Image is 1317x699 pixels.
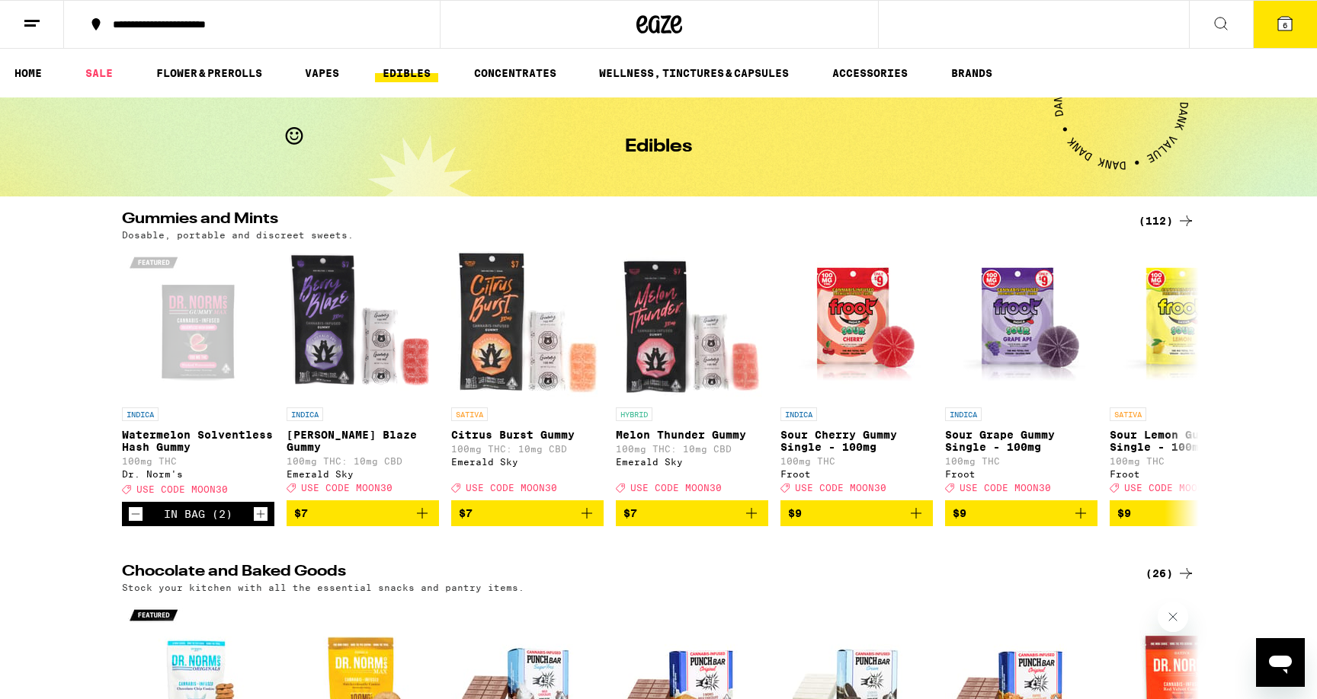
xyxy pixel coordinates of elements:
button: Add to bag [616,500,768,526]
div: Froot [945,469,1097,479]
p: Stock your kitchen with all the essential snacks and pantry items. [122,582,524,592]
div: Emerald Sky [616,457,768,467]
span: 6 [1283,21,1287,30]
div: In Bag (2) [164,508,232,520]
span: USE CODE MOON30 [466,483,557,493]
a: Open page for Watermelon Solventless Hash Gummy from Dr. Norm's [122,247,274,502]
img: Froot - Sour Grape Gummy Single - 100mg [945,247,1097,400]
p: [PERSON_NAME] Blaze Gummy [287,429,439,453]
a: (26) [1146,564,1195,582]
span: USE CODE MOON30 [630,483,722,493]
p: Citrus Burst Gummy [451,429,604,441]
a: FLOWER & PREROLLS [149,64,270,82]
img: Emerald Sky - Citrus Burst Gummy [451,247,604,400]
p: Sour Cherry Gummy Single - 100mg [780,429,933,453]
span: $7 [294,507,308,519]
img: Emerald Sky - Melon Thunder Gummy [616,247,768,400]
button: Add to bag [945,500,1097,526]
p: Sour Grape Gummy Single - 100mg [945,429,1097,453]
img: Emerald Sky - Berry Blaze Gummy [287,247,439,400]
button: Increment [253,506,268,522]
h2: Gummies and Mints [122,212,1120,230]
p: INDICA [780,407,817,421]
div: Dr. Norm's [122,469,274,479]
span: USE CODE MOON30 [960,483,1051,493]
p: 100mg THC: 10mg CBD [287,456,439,466]
a: HOME [7,64,50,82]
div: Froot [780,469,933,479]
button: Decrement [128,506,143,522]
p: SATIVA [451,407,488,421]
button: 6 [1253,1,1317,48]
span: $9 [788,507,802,519]
h1: Edibles [625,138,692,156]
button: Add to bag [451,500,604,526]
span: $7 [459,507,473,519]
p: Melon Thunder Gummy [616,429,768,441]
a: Open page for Berry Blaze Gummy from Emerald Sky [287,247,439,500]
button: Add to bag [780,500,933,526]
iframe: Button to launch messaging window [1256,638,1305,687]
div: Emerald Sky [287,469,439,479]
img: Froot - Sour Lemon Gummy Single - 100mg [1110,247,1262,400]
div: Froot [1110,469,1262,479]
a: Open page for Sour Lemon Gummy Single - 100mg from Froot [1110,247,1262,500]
p: INDICA [287,407,323,421]
p: SATIVA [1110,407,1146,421]
p: HYBRID [616,407,652,421]
a: VAPES [297,64,347,82]
a: EDIBLES [375,64,438,82]
span: $9 [1117,507,1131,519]
a: CONCENTRATES [466,64,564,82]
span: USE CODE MOON30 [301,483,393,493]
p: Sour Lemon Gummy Single - 100mg [1110,429,1262,453]
a: ACCESSORIES [825,64,915,82]
p: INDICA [945,407,982,421]
span: USE CODE MOON30 [1124,483,1216,493]
span: $9 [953,507,966,519]
span: USE CODE MOON30 [795,483,886,493]
p: INDICA [122,407,159,421]
span: USE CODE MOON30 [136,484,228,494]
p: 100mg THC [122,456,274,466]
p: 100mg THC: 10mg CBD [616,444,768,454]
h2: Chocolate and Baked Goods [122,564,1120,582]
button: Add to bag [1110,500,1262,526]
p: Watermelon Solventless Hash Gummy [122,429,274,453]
p: 100mg THC [1110,456,1262,466]
a: WELLNESS, TINCTURES & CAPSULES [591,64,796,82]
a: SALE [78,64,120,82]
span: $7 [623,507,637,519]
p: 100mg THC: 10mg CBD [451,444,604,454]
a: BRANDS [944,64,1000,82]
a: Open page for Citrus Burst Gummy from Emerald Sky [451,247,604,500]
p: 100mg THC [945,456,1097,466]
a: (112) [1139,212,1195,230]
a: Open page for Sour Cherry Gummy Single - 100mg from Froot [780,247,933,500]
img: Froot - Sour Cherry Gummy Single - 100mg [780,247,933,400]
p: Dosable, portable and discreet sweets. [122,230,354,240]
button: Add to bag [287,500,439,526]
div: Emerald Sky [451,457,604,467]
p: 100mg THC [780,456,933,466]
a: Open page for Melon Thunder Gummy from Emerald Sky [616,247,768,500]
span: Hi. Need any help? [9,11,110,23]
a: Open page for Sour Grape Gummy Single - 100mg from Froot [945,247,1097,500]
iframe: Close message [1158,602,1188,632]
